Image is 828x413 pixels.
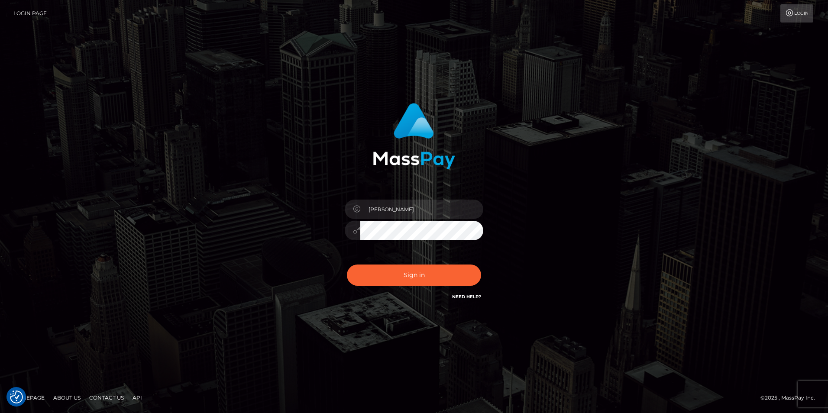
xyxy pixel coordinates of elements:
[10,391,48,404] a: Homepage
[50,391,84,404] a: About Us
[86,391,127,404] a: Contact Us
[10,390,23,403] img: Revisit consent button
[10,390,23,403] button: Consent Preferences
[347,265,481,286] button: Sign in
[360,200,483,219] input: Username...
[373,103,455,169] img: MassPay Login
[452,294,481,300] a: Need Help?
[760,393,822,403] div: © 2025 , MassPay Inc.
[780,4,813,23] a: Login
[129,391,146,404] a: API
[13,4,47,23] a: Login Page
